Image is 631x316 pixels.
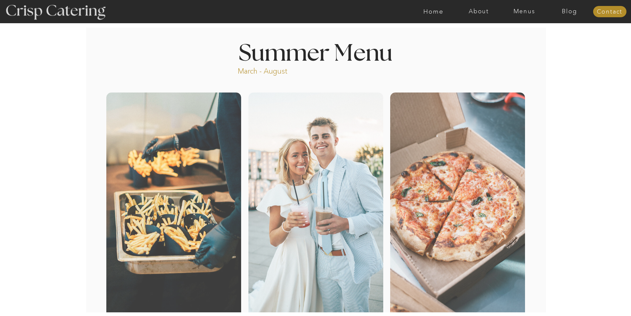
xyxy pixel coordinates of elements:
a: Menus [501,8,547,15]
a: Home [411,8,456,15]
a: Blog [547,8,592,15]
p: March - August [238,66,329,74]
a: About [456,8,501,15]
a: Contact [593,9,626,15]
h1: Summer Menu [224,42,408,62]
